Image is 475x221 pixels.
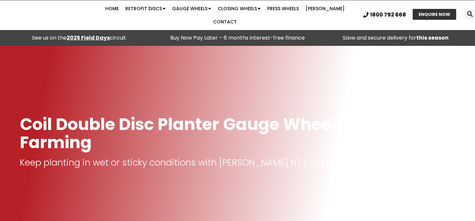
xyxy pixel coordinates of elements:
a: [PERSON_NAME] [302,2,348,15]
nav: Menu [92,2,358,28]
a: 1800 792 668 [363,12,406,17]
a: ENQUIRE NOW [413,9,456,20]
p: Save and secure delivery for [320,33,472,43]
a: Retrofit Discs [122,2,169,15]
p: Buy Now Pay Later – 6 months interest-free finance [162,33,313,43]
a: Press Wheels [264,2,302,15]
span: ENQUIRE NOW [419,12,450,16]
h1: Double Disc Planter Gauge Wheels for Zero Till Farming [20,115,455,151]
a: Contact [210,15,240,28]
span: Coil [20,112,52,136]
p: Keep planting in wet or sticky conditions with [PERSON_NAME] NT Coil Gauge Wheels. [20,158,455,167]
a: 2025 Field Days [67,34,110,42]
a: Closing Wheels [214,2,264,15]
span: 1800 792 668 [370,12,406,17]
img: Ryan NT logo [20,5,86,25]
a: Home [102,2,122,15]
a: Gauge Wheels [169,2,214,15]
strong: this season [416,34,449,42]
div: See us on the circuit [3,33,155,43]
